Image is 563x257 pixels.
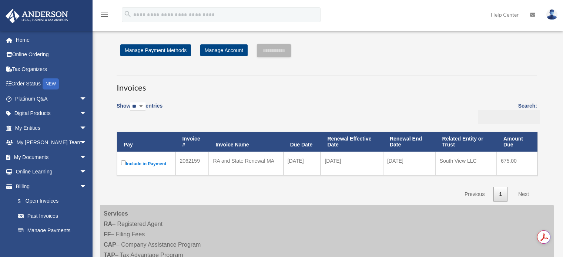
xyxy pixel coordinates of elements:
select: Showentries [130,102,145,111]
th: Invoice Name: activate to sort column ascending [209,132,283,152]
label: Search: [475,101,537,124]
a: Platinum Q&Aarrow_drop_down [5,91,98,106]
span: arrow_drop_down [80,91,94,106]
label: Show entries [117,101,162,118]
a: Past Invoices [10,209,94,223]
strong: CAP [104,241,116,248]
span: arrow_drop_down [80,135,94,151]
a: $Open Invoices [10,194,91,209]
h3: Invoices [117,75,537,94]
input: Include in Payment [121,160,126,165]
a: Online Learningarrow_drop_down [5,165,98,179]
img: Anderson Advisors Platinum Portal [3,9,70,23]
strong: FF [104,231,111,237]
th: Pay: activate to sort column descending [117,132,175,152]
input: Search: [478,110,540,124]
span: arrow_drop_down [80,150,94,165]
strong: RA [104,221,112,227]
a: My Entitiesarrow_drop_down [5,121,98,135]
a: Online Ordering [5,47,98,62]
a: Billingarrow_drop_down [5,179,94,194]
td: [DATE] [284,152,321,176]
a: Manage Payments [10,223,94,238]
a: My [PERSON_NAME] Teamarrow_drop_down [5,135,98,150]
td: [DATE] [383,152,436,176]
strong: Services [104,210,128,217]
label: Include in Payment [121,159,171,168]
a: menu [100,13,109,19]
a: Manage Payment Methods [120,44,191,56]
span: arrow_drop_down [80,165,94,180]
th: Invoice #: activate to sort column ascending [175,132,209,152]
i: menu [100,10,109,19]
span: arrow_drop_down [80,179,94,194]
div: NEW [43,78,59,89]
span: arrow_drop_down [80,106,94,121]
a: Previous [459,187,490,202]
th: Related Entity or Trust: activate to sort column ascending [436,132,497,152]
td: 675.00 [497,152,537,176]
a: 1 [493,187,507,202]
a: Order StatusNEW [5,77,98,92]
i: search [124,10,132,18]
a: Tax Organizers [5,62,98,77]
td: 2062159 [175,152,209,176]
td: [DATE] [321,152,383,176]
div: RA and State Renewal MA [213,156,279,166]
td: South View LLC [436,152,497,176]
span: arrow_drop_down [80,121,94,136]
th: Renewal End Date: activate to sort column ascending [383,132,436,152]
a: Home [5,33,98,47]
a: My Documentsarrow_drop_down [5,150,98,165]
th: Amount Due: activate to sort column ascending [497,132,537,152]
th: Renewal Effective Date: activate to sort column ascending [321,132,383,152]
img: User Pic [546,9,557,20]
a: Next [513,187,534,202]
a: Manage Account [200,44,248,56]
span: $ [22,197,26,206]
a: Digital Productsarrow_drop_down [5,106,98,121]
th: Due Date: activate to sort column ascending [284,132,321,152]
